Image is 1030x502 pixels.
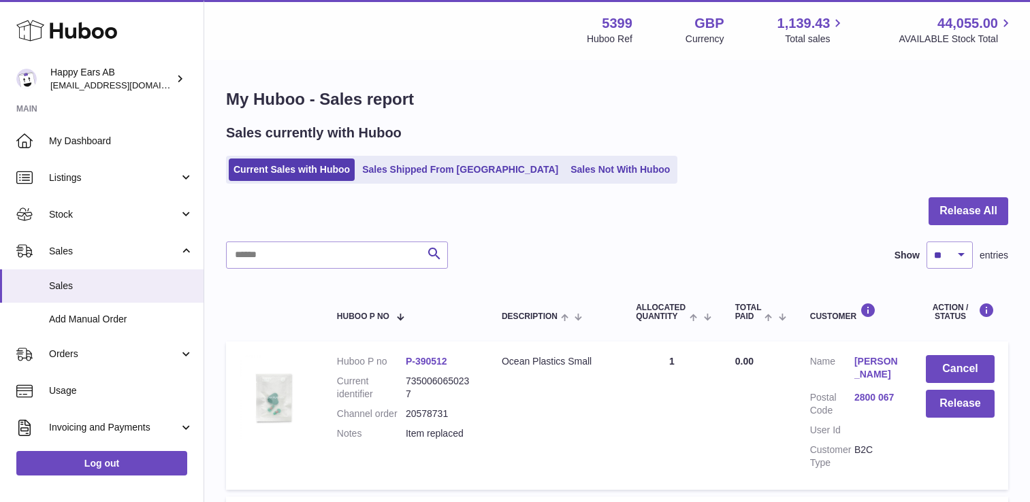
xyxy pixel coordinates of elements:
[777,14,831,33] span: 1,139.43
[337,355,406,368] dt: Huboo P no
[854,444,899,469] dd: B2C
[229,158,355,181] a: Current Sales with Huboo
[337,312,389,321] span: Huboo P no
[602,14,632,33] strong: 5399
[49,421,179,434] span: Invoicing and Payments
[777,14,846,46] a: 1,139.43 Total sales
[929,197,1008,225] button: Release All
[636,303,686,321] span: ALLOCATED Quantity
[49,280,193,292] span: Sales
[16,451,187,475] a: Log out
[16,69,37,89] img: 3pl@happyearsearplugs.com
[587,33,632,46] div: Huboo Ref
[810,424,854,437] dt: User Id
[926,303,995,321] div: Action / Status
[502,355,609,368] div: Ocean Plastics Small
[49,313,193,326] span: Add Manual Order
[406,375,474,401] dd: 7350060650237
[49,135,193,148] span: My Dashboard
[337,407,406,420] dt: Channel order
[49,384,193,397] span: Usage
[926,390,995,418] button: Release
[926,355,995,383] button: Cancel
[50,80,200,90] span: [EMAIL_ADDRESS][DOMAIN_NAME]
[980,249,1008,262] span: entries
[49,348,179,361] span: Orders
[810,391,854,417] dt: Postal Code
[49,208,179,221] span: Stock
[899,33,1014,46] span: AVAILABLE Stock Total
[566,158,675,181] a: Sales Not With Huboo
[226,88,1008,110] h1: My Huboo - Sales report
[937,14,998,33] span: 44,055.00
[785,33,846,46] span: Total sales
[406,356,447,367] a: P-390512
[49,245,179,258] span: Sales
[895,249,920,262] label: Show
[810,444,854,469] dt: Customer Type
[854,355,899,381] a: [PERSON_NAME]
[735,356,754,367] span: 0.00
[622,341,722,489] td: 1
[337,427,406,440] dt: Notes
[735,303,762,321] span: Total paid
[854,391,899,404] a: 2800 067
[240,355,308,440] img: 53991642634677.jpg
[226,124,402,142] h2: Sales currently with Huboo
[694,14,724,33] strong: GBP
[686,33,724,46] div: Currency
[810,355,854,384] dt: Name
[810,303,899,321] div: Customer
[337,375,406,401] dt: Current identifier
[406,427,474,440] p: Item replaced
[502,312,558,321] span: Description
[49,171,179,184] span: Listings
[406,407,474,420] dd: 20578731
[357,158,563,181] a: Sales Shipped From [GEOGRAPHIC_DATA]
[899,14,1014,46] a: 44,055.00 AVAILABLE Stock Total
[50,66,173,92] div: Happy Ears AB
